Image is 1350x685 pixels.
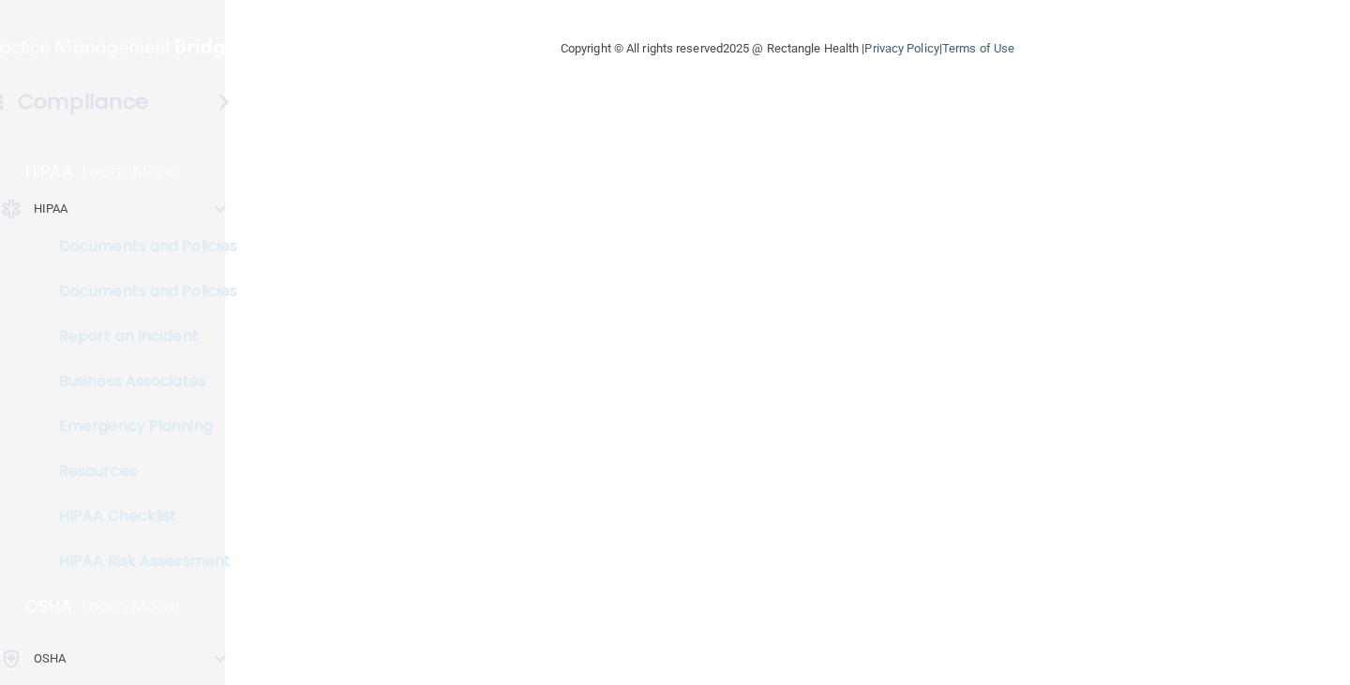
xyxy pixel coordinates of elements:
[25,160,73,183] p: HIPAA
[82,595,181,618] p: Learn More!
[12,552,268,571] p: HIPAA Risk Assessment
[864,41,938,55] a: Privacy Policy
[34,198,68,220] p: HIPAA
[12,327,268,346] p: Report an Incident
[25,595,72,618] p: OSHA
[12,462,268,481] p: Resources
[12,282,268,301] p: Documents and Policies
[12,237,268,256] p: Documents and Policies
[82,160,182,183] p: Learn More!
[12,372,268,391] p: Business Associates
[12,417,268,436] p: Emergency Planning
[12,507,268,526] p: HIPAA Checklist
[942,41,1014,55] a: Terms of Use
[445,19,1130,79] div: Copyright © All rights reserved 2025 @ Rectangle Health | |
[34,648,66,670] p: OSHA
[18,89,148,115] h4: Compliance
